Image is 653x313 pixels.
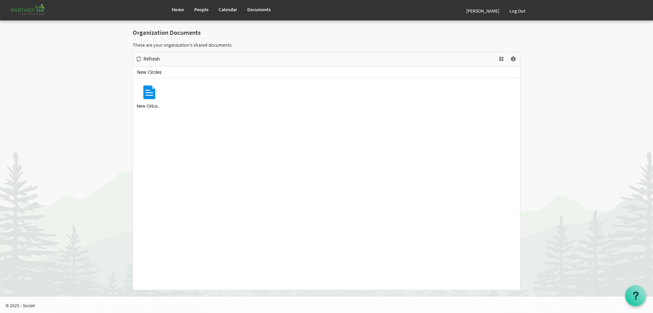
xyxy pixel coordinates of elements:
span: Calendar [219,6,237,13]
span: Home [172,6,184,13]
p: © 2025 - Societ [5,302,653,309]
div: View [496,52,507,66]
a: Log Out [504,1,531,20]
span: New Circles [136,68,163,77]
span: Refresh [143,55,161,63]
p: These are your organization's shared documents [133,42,520,48]
h2: Organization Documents [133,29,520,36]
span: Documents [247,6,271,13]
li: New Cirlces_STAFF HANDBOOK_DRAFT_Jan_2024.docx [136,81,163,110]
span: New Cirlces_STAFF HANDBOOK_DRAFT_Jan_2024.docx [137,103,162,110]
div: Details [507,52,519,66]
div: Refresh [133,52,162,66]
a: [PERSON_NAME] [461,1,504,20]
button: View dropdownbutton [497,55,505,64]
span: People [194,6,208,13]
button: Details [509,55,518,64]
button: Refresh [134,55,161,64]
